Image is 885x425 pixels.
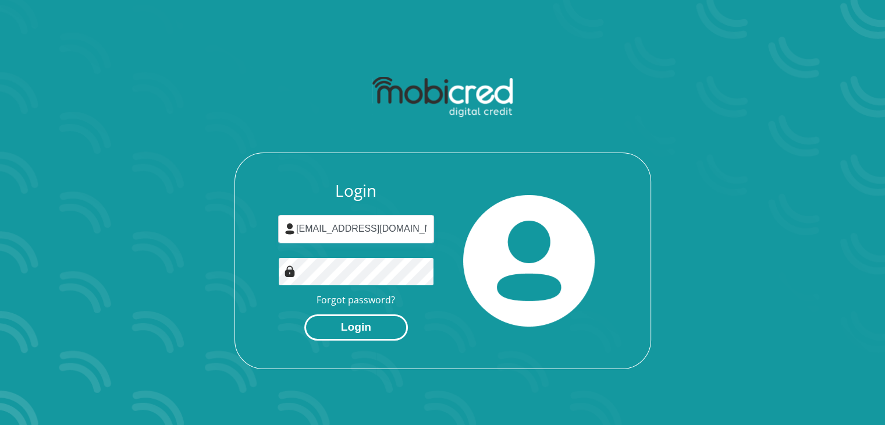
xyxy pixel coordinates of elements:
img: Image [284,265,296,277]
button: Login [304,314,408,341]
img: user-icon image [284,223,296,235]
h3: Login [278,181,434,201]
img: mobicred logo [372,77,513,118]
input: Username [278,215,434,243]
a: Forgot password? [317,293,395,306]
